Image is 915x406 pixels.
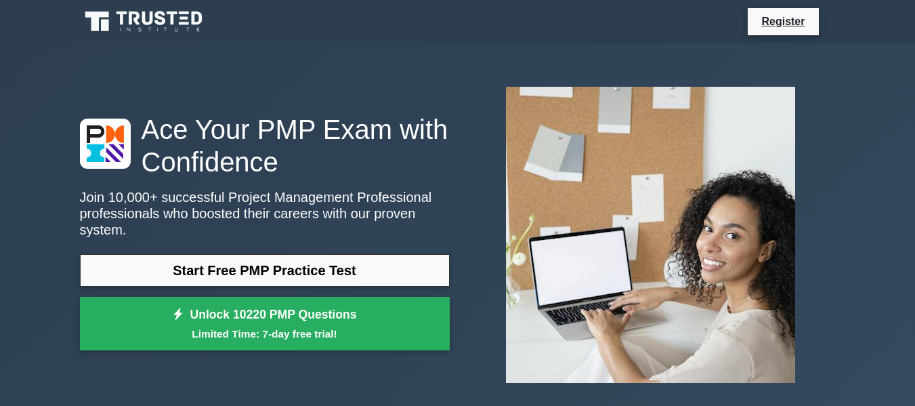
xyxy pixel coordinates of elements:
[753,13,813,30] a: Register
[80,254,450,287] a: Start Free PMP Practice Test
[80,297,450,351] a: Unlock 10220 PMP QuestionsLimited Time: 7-day free trial!
[80,189,450,238] p: Join 10,000+ successful Project Management Professional professionals who boosted their careers w...
[97,326,433,342] small: Limited Time: 7-day free trial!
[80,113,450,178] h1: Ace Your PMP Exam with Confidence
